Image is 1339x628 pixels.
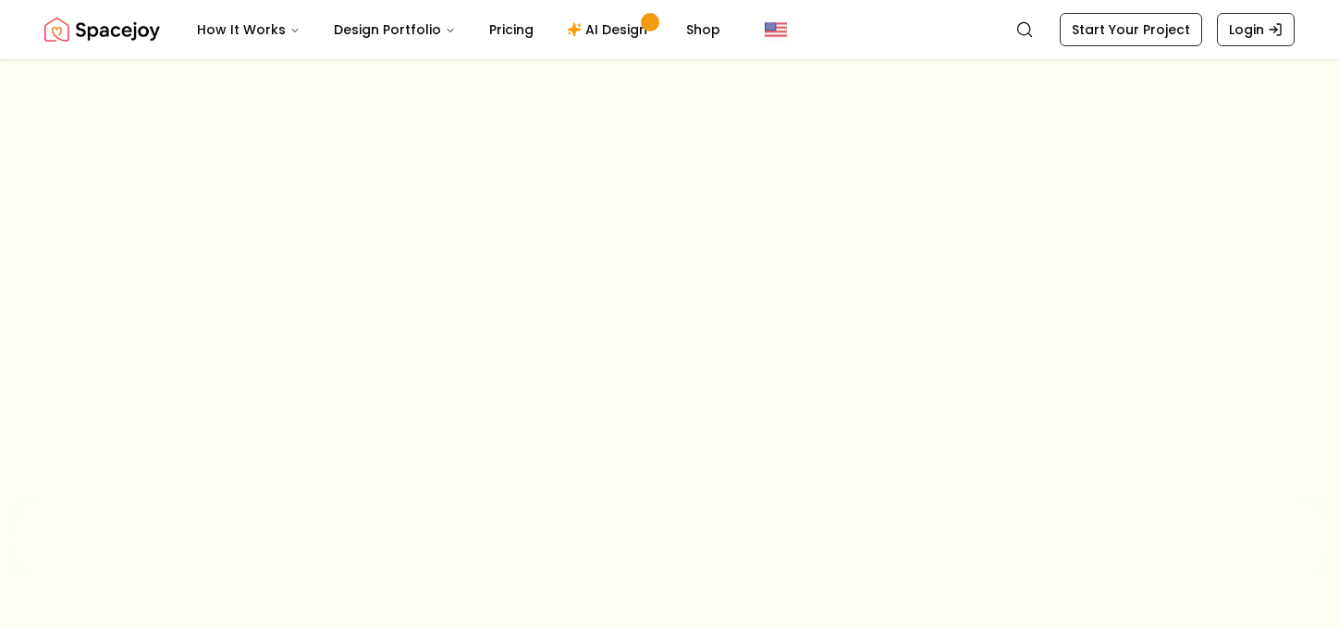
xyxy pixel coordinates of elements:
nav: Main [182,11,735,48]
button: How It Works [182,11,315,48]
img: Spacejoy Logo [44,11,160,48]
a: Login [1217,13,1295,46]
a: Pricing [474,11,548,48]
a: Spacejoy [44,11,160,48]
a: AI Design [552,11,668,48]
button: Design Portfolio [319,11,471,48]
img: United States [765,18,787,41]
a: Start Your Project [1060,13,1202,46]
a: Shop [671,11,735,48]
